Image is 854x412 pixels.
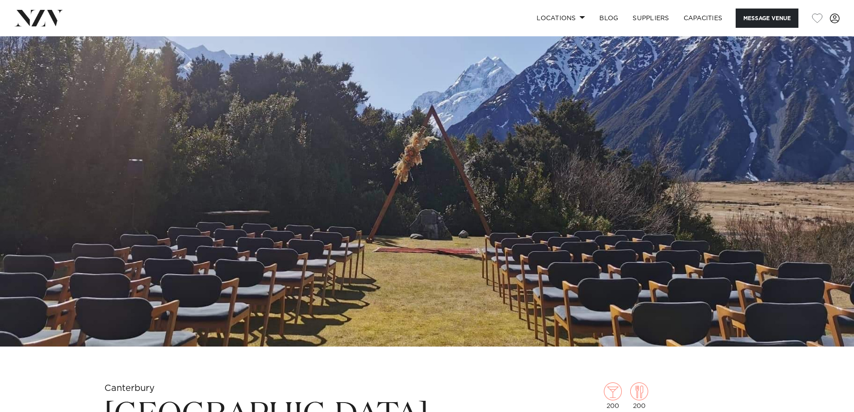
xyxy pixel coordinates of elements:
a: Locations [529,9,592,28]
a: BLOG [592,9,625,28]
small: Canterbury [104,384,155,393]
a: Capacities [676,9,730,28]
img: dining.png [630,382,648,400]
img: nzv-logo.png [14,10,63,26]
button: Message Venue [736,9,798,28]
div: 200 [630,382,648,409]
a: SUPPLIERS [625,9,676,28]
div: 200 [604,382,622,409]
img: cocktail.png [604,382,622,400]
